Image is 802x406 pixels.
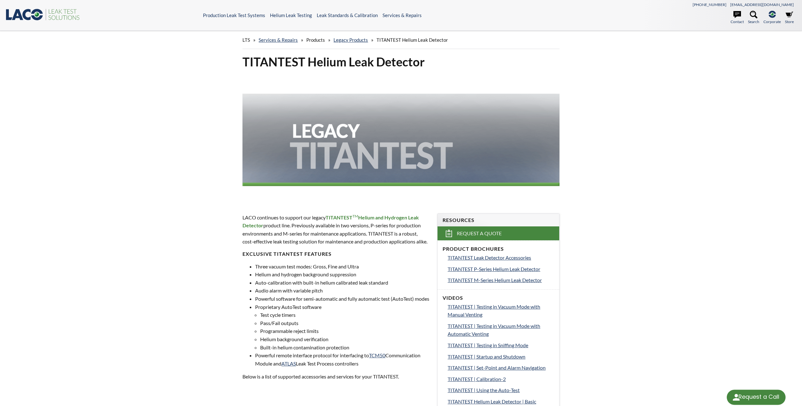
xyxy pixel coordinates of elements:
h4: EXCLUSIVE TITANTEST FEATURES [242,251,430,257]
a: Search [748,11,759,25]
span: TITANTEST | Testing in Vacuum Mode with Automatic Venting [448,323,540,337]
span: TITANTEST | Calibration-2 [448,376,506,382]
span: Products [306,37,325,43]
li: Auto-calibration with built-in helium calibrated leak standard [255,279,430,287]
a: TITANTEST | Calibration-2 [448,375,554,383]
a: Production Leak Test Systems [203,12,265,18]
a: Legacy Products [334,37,368,43]
li: Helium background verification [260,335,430,343]
a: TITANTEST | Using the Auto-Test [448,386,554,394]
a: [EMAIL_ADDRESS][DOMAIN_NAME] [730,2,794,7]
a: Services & Repairs [383,12,422,18]
span: LTS [242,37,250,43]
div: Request a Call [727,390,786,405]
a: [PHONE_NUMBER] [693,2,726,7]
span: TITANTEST Leak Detector Accessories [448,255,531,261]
li: Test cycle timers [260,311,430,319]
span: Corporate [763,19,781,25]
a: Store [785,11,794,25]
sup: TM [352,214,358,218]
p: LACO continues to support our legacy product line. Previously available in two versions, P-series... [242,213,430,246]
a: Request a Quote [438,226,559,240]
span: TITANTEST | Startup and Shutdown [448,354,525,360]
a: ATLAS [281,360,296,366]
h4: Resources [443,217,554,224]
img: Legacy TITANTEST header [242,75,559,201]
span: Request a Quote [457,230,502,237]
li: Helium and hydrogen background suppression [255,270,430,279]
a: TITANTEST P-Series Helium Leak Detector [448,265,554,273]
span: TITANTEST M-Series Helium Leak Detector [448,277,542,283]
li: Built-in helium contamination protection [260,343,430,352]
a: TITANTEST Leak Detector Accessories [448,254,554,262]
p: Below is a list of supported accessories and services for your TITANTEST. [242,372,430,381]
a: TITANTEST | Testing in Vacuum Mode with Manual Venting [448,303,554,319]
a: TITANTEST M-Series Helium Leak Detector [448,276,554,284]
li: Audio alarm with variable pitch [255,286,430,295]
span: TITANTEST | Testing in Sniffing Mode [448,342,528,348]
li: Programmable reject limits [260,327,430,335]
li: Proprietary AutoTest software [255,303,430,352]
h4: Videos [443,295,554,301]
div: Request a Call [738,390,779,404]
li: Pass/Fail outputs [260,319,430,327]
span: TITANTEST P-Series Helium Leak Detector [448,266,540,272]
a: TITANTEST | Testing in Vacuum Mode with Automatic Venting [448,322,554,338]
h4: Product Brochures [443,246,554,252]
span: TITANTEST | Using the Auto-Test [448,387,520,393]
strong: TITANTEST Helium and Hydrogen Leak Detector [242,214,419,229]
span: TITANTEST | Set-Point and Alarm Navigation [448,365,546,371]
li: Three vacuum test modes: Gross, Fine and Ultra [255,262,430,271]
li: Powerful remote interface protocol for interfacing to Communication Module and Leak Test Process ... [255,351,430,367]
span: TITANTEST | Testing in Vacuum Mode with Manual Venting [448,304,540,318]
a: TITANTEST | Set-Point and Alarm Navigation [448,364,554,372]
a: Leak Standards & Calibration [317,12,378,18]
h1: TITANTEST Helium Leak Detector [242,54,559,70]
img: round button [731,392,741,402]
div: » » » » [242,31,559,49]
a: TITANTEST | Startup and Shutdown [448,353,554,361]
a: TCM50 [369,352,385,358]
a: TITANTEST | Testing in Sniffing Mode [448,341,554,349]
li: Powerful software for semi-automatic and fully automatic test (AutoTest) modes [255,295,430,303]
a: Helium Leak Testing [270,12,312,18]
a: Services & Repairs [259,37,298,43]
a: Contact [731,11,744,25]
span: TITANTEST Helium Leak Detector [377,37,448,43]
